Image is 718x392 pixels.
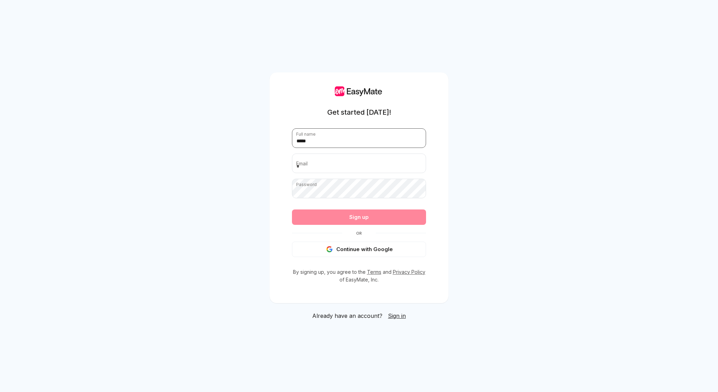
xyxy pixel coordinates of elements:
[327,107,391,117] h1: Get started [DATE]!
[367,269,381,275] a: Terms
[388,312,406,320] a: Sign in
[292,268,426,284] p: By signing up, you agree to the and of EasyMate, Inc.
[342,230,376,236] span: Or
[292,242,426,257] button: Continue with Google
[388,312,406,319] span: Sign in
[312,312,382,320] span: Already have an account?
[393,269,425,275] a: Privacy Policy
